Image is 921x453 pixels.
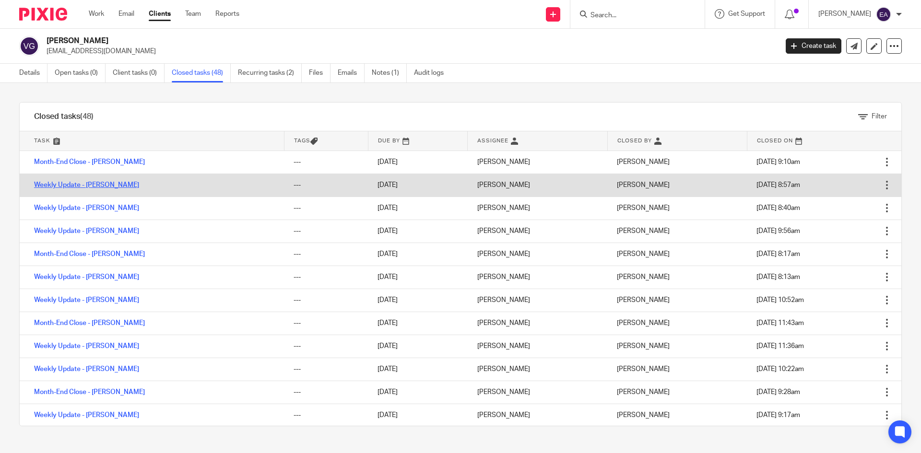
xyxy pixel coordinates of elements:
img: svg%3E [876,7,891,22]
span: [DATE] 9:10am [756,159,800,165]
span: [DATE] 11:43am [756,320,804,326]
span: [DATE] 9:28am [756,389,800,395]
span: [PERSON_NAME] [617,389,670,395]
div: --- [294,157,358,167]
span: Filter [872,113,887,120]
td: [DATE] [368,220,468,243]
img: Pixie [19,8,67,21]
td: [DATE] [368,197,468,220]
span: [DATE] 10:22am [756,366,804,372]
span: [PERSON_NAME] [617,159,670,165]
a: Month-End Close - [PERSON_NAME] [34,320,145,326]
div: --- [294,226,358,236]
td: [DATE] [368,381,468,404]
a: Recurring tasks (2) [238,64,302,82]
a: Files [309,64,331,82]
span: [DATE] 8:57am [756,182,800,188]
img: svg%3E [19,36,39,56]
td: [PERSON_NAME] [468,404,607,427]
a: Reports [215,9,239,19]
td: [PERSON_NAME] [468,174,607,197]
span: [DATE] 8:40am [756,205,800,211]
a: Weekly Update - [PERSON_NAME] [34,228,139,234]
td: [PERSON_NAME] [468,289,607,312]
td: [PERSON_NAME] [468,312,607,335]
div: --- [294,387,358,397]
th: Tags [284,131,368,151]
span: [DATE] 8:17am [756,251,800,257]
a: Weekly Update - [PERSON_NAME] [34,343,139,349]
div: --- [294,180,358,190]
div: --- [294,341,358,351]
a: Weekly Update - [PERSON_NAME] [34,297,139,303]
td: [DATE] [368,151,468,174]
a: Weekly Update - [PERSON_NAME] [34,205,139,211]
a: Create task [786,38,841,54]
a: Emails [338,64,365,82]
span: [PERSON_NAME] [617,366,670,372]
a: Clients [149,9,171,19]
span: [DATE] 9:56am [756,228,800,234]
span: [DATE] 9:17am [756,412,800,418]
a: Weekly Update - [PERSON_NAME] [34,182,139,188]
h2: [PERSON_NAME] [47,36,626,46]
td: [PERSON_NAME] [468,243,607,266]
div: --- [294,364,358,374]
p: [EMAIL_ADDRESS][DOMAIN_NAME] [47,46,771,56]
span: [PERSON_NAME] [617,274,670,280]
td: [PERSON_NAME] [468,220,607,243]
a: Weekly Update - [PERSON_NAME] [34,412,139,418]
span: [PERSON_NAME] [617,412,670,418]
span: [DATE] 10:52am [756,297,804,303]
span: [PERSON_NAME] [617,251,670,257]
div: --- [294,249,358,259]
td: [PERSON_NAME] [468,335,607,358]
td: [DATE] [368,358,468,381]
td: [PERSON_NAME] [468,151,607,174]
span: [PERSON_NAME] [617,320,670,326]
a: Open tasks (0) [55,64,106,82]
a: Client tasks (0) [113,64,165,82]
td: [PERSON_NAME] [468,381,607,404]
a: Closed tasks (48) [172,64,231,82]
span: [PERSON_NAME] [617,205,670,211]
a: Weekly Update - [PERSON_NAME] [34,366,139,372]
a: Month-End Close - [PERSON_NAME] [34,251,145,257]
span: [DATE] 8:13am [756,274,800,280]
input: Search [590,12,676,20]
a: Team [185,9,201,19]
td: [DATE] [368,266,468,289]
h1: Closed tasks [34,112,94,122]
a: Month-End Close - [PERSON_NAME] [34,389,145,395]
a: Month-End Close - [PERSON_NAME] [34,159,145,165]
a: Notes (1) [372,64,407,82]
td: [PERSON_NAME] [468,266,607,289]
td: [DATE] [368,243,468,266]
p: [PERSON_NAME] [818,9,871,19]
span: [PERSON_NAME] [617,228,670,234]
a: Details [19,64,47,82]
a: Weekly Update - [PERSON_NAME] [34,274,139,280]
span: [PERSON_NAME] [617,343,670,349]
a: Email [118,9,134,19]
td: [DATE] [368,335,468,358]
span: [PERSON_NAME] [617,182,670,188]
td: [DATE] [368,174,468,197]
a: Work [89,9,104,19]
td: [DATE] [368,312,468,335]
a: Audit logs [414,64,451,82]
div: --- [294,295,358,305]
span: Get Support [728,11,765,17]
div: --- [294,203,358,213]
td: [DATE] [368,404,468,427]
td: [PERSON_NAME] [468,358,607,381]
td: [DATE] [368,289,468,312]
td: [PERSON_NAME] [468,197,607,220]
div: --- [294,272,358,282]
div: --- [294,318,358,328]
div: --- [294,410,358,420]
span: [PERSON_NAME] [617,297,670,303]
span: [DATE] 11:36am [756,343,804,349]
span: (48) [80,113,94,120]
